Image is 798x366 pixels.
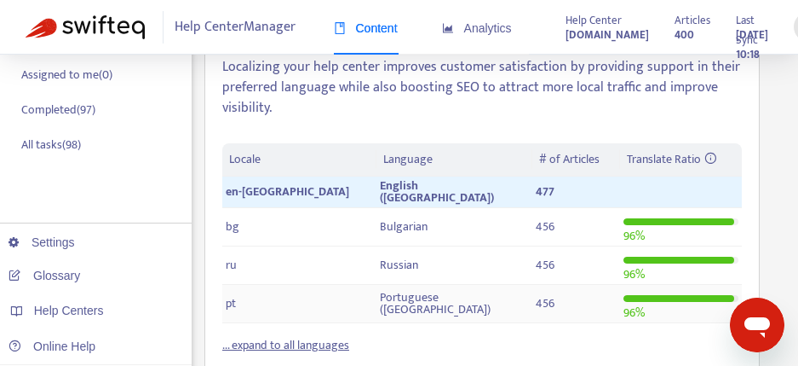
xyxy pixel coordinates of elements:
[736,11,758,49] span: Last Sync
[623,264,645,284] span: 96 %
[536,217,554,236] span: 456
[21,136,81,154] p: All tasks ( 98 )
[532,143,620,177] th: # of Articles
[222,143,376,177] th: Locale
[334,21,398,35] span: Content
[536,293,554,313] span: 456
[565,25,649,44] a: [DOMAIN_NAME]
[334,22,346,34] span: book
[442,21,512,35] span: Analytics
[536,182,554,201] span: 477
[536,255,554,275] span: 456
[380,217,428,236] span: Bulgarian
[9,340,95,353] a: Online Help
[565,26,649,44] strong: [DOMAIN_NAME]
[175,11,296,44] span: Help Center Manager
[226,255,237,275] span: ru
[226,293,236,313] span: pt
[623,303,645,322] span: 96 %
[380,255,418,275] span: Russian
[730,298,784,352] iframe: Button to launch messaging window
[226,217,239,236] span: bg
[226,182,349,201] span: en-[GEOGRAPHIC_DATA]
[380,176,494,207] span: English ([GEOGRAPHIC_DATA])
[736,26,768,64] strong: [DATE] 10:18
[222,335,349,355] a: ... expand to all languages
[380,288,491,319] span: Portuguese ([GEOGRAPHIC_DATA])
[21,66,112,84] p: Assigned to me ( 0 )
[9,235,75,249] a: Settings
[442,22,454,34] span: area-chart
[26,15,145,39] img: Swifteq
[21,101,95,119] p: Completed ( 97 )
[222,57,742,119] p: Localizing your help center improves customer satisfaction by providing support in their preferre...
[675,11,710,30] span: Articles
[623,226,645,246] span: 96 %
[34,304,104,317] span: Help Centers
[565,11,622,30] span: Help Center
[376,143,532,177] th: Language
[9,269,80,282] a: Glossary
[627,150,735,169] div: Translate Ratio
[675,26,694,44] strong: 400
